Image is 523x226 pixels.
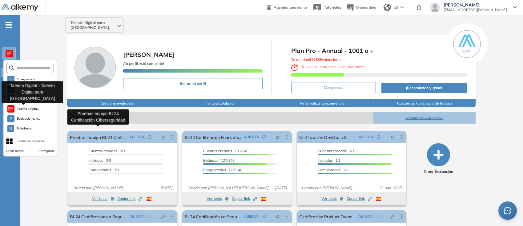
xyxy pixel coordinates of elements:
button: Ver tests [92,195,114,202]
span: Cuentas creadas [318,149,347,153]
span: Talento Digita... [17,106,39,111]
span: pushpin [161,135,165,140]
button: pushpin [385,212,399,221]
span: pushpin [276,135,280,140]
span: pushpin [390,214,394,219]
button: pushpin [385,132,399,142]
span: [PERSON_NAME] [123,51,174,58]
span: Tutoriales [324,5,341,10]
button: pushpin [271,212,284,221]
button: pushpin [156,132,170,142]
span: Talento Digital para [GEOGRAPHIC_DATA] [70,20,116,30]
img: clock-svg [291,64,298,71]
span: 1/1 [318,168,348,172]
img: arrow [400,6,404,9]
span: Completados [203,168,226,172]
a: BL24 Certificación en Seguridad Cloud [185,210,241,223]
span: [DATE] [158,185,175,191]
span: Te quedan Evaluaciones [291,57,342,62]
span: check-circle [377,215,380,218]
span: ABIERTA [244,134,259,140]
span: Plan Pro - Annual - 1001 a + [291,46,467,55]
span: Cuentas creadas [203,149,232,153]
span: Copiar link [232,196,257,201]
span: check-circle [262,215,266,218]
span: Iniciadas [203,158,218,163]
a: Pruebas equipo BL24 Certificación Ciberseguridad [70,131,127,143]
span: ¡ Tu plan se renueva el ! [291,65,367,69]
button: Onboarding [346,1,376,14]
a: Agendar una demo [267,3,307,10]
b: 84053 [309,57,320,62]
span: 1/1 [318,158,340,163]
span: Cuentas creadas [88,149,117,153]
span: Copiar link [117,196,142,201]
span: check-circle [148,215,151,218]
img: ESP [147,197,151,201]
span: 127/148 [203,158,235,163]
div: Talento Digital - Talento Digital para [GEOGRAPHIC_DATA] [2,81,63,103]
img: https://assets.alkemy.org/workspaces/620/d203e0be-08f6-444b-9eae-a92d815a506f.png [8,106,13,111]
button: Crear Evaluación [424,143,453,174]
img: Logo [1,4,38,12]
a: BL24 Certificación Fund. de Ciberseguridad [185,131,241,143]
a: BL24 Certificación en Seguridad en Redes [70,210,127,223]
span: 131/148 [203,149,248,153]
span: Completados [318,168,340,172]
span: 0/3 [88,158,111,163]
button: Crear nuevo [6,149,24,153]
span: pushpin [161,214,165,219]
button: Ver tests [321,195,344,202]
span: pushpin [276,214,280,219]
span: Iniciadas [318,158,333,163]
span: Copiar link [347,196,372,201]
span: [EMAIL_ADDRESS][DOMAIN_NAME] [444,7,507,12]
button: ¡Recomienda y gana! [381,83,467,93]
span: Creado por: [PERSON_NAME] [299,185,355,191]
span: Evaluaciones e... [17,116,40,121]
button: Copiar link [347,195,372,202]
button: Ver tests [207,195,229,202]
span: Agendar una demo [274,5,307,10]
span: message [504,207,511,214]
button: Copiar link [117,195,142,202]
span: T [10,77,12,82]
span: Onboarding [356,5,376,10]
a: Certificación Product Owner - Versión 2 [299,210,356,223]
div: Todos los espacios [18,139,45,144]
button: Customiza tu espacio de trabajo [373,99,476,107]
button: Editar mi perfil [123,78,263,89]
span: 1/1 [318,149,354,153]
a: Certificación DevOps v2 [299,131,346,143]
button: Invita a colaborar [169,99,272,107]
span: Tu espacio cat... [17,77,40,82]
span: Crear Evaluación [424,169,453,174]
button: Ver planes [291,82,376,93]
span: ABIERTA [129,134,145,140]
i: - [6,24,12,26]
img: https://assets.alkemy.org/workspaces/620/d203e0be-08f6-444b-9eae-a92d815a506f.png [7,51,12,56]
img: ESP [376,197,381,201]
span: 0/3 [88,149,125,153]
span: Completados [88,168,111,172]
button: Copiar link [232,195,257,202]
img: ESP [261,197,266,201]
button: Crea una evaluación [67,99,169,107]
span: ABIERTA [244,214,259,219]
span: check-circle [148,135,151,139]
span: Iniciadas [88,158,103,163]
span: E [10,116,12,121]
span: ABIERTA [358,214,374,219]
button: Personaliza la experiencia [271,99,373,107]
span: ABIERTA [358,134,374,140]
b: 2 de noviembre [337,65,366,69]
span: [DATE] [272,185,289,191]
span: Creado por: [PERSON_NAME] [PERSON_NAME] [185,185,271,191]
span: ¡Tu perfil está completo! [123,61,164,66]
div: Pruebas equipo BL24 Certificación Ciberseguridad [67,109,129,125]
button: pushpin [271,132,284,142]
span: check-circle [377,135,380,139]
img: Foto de perfil [74,47,116,88]
span: S [9,126,12,131]
span: [PERSON_NAME] [444,2,507,7]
